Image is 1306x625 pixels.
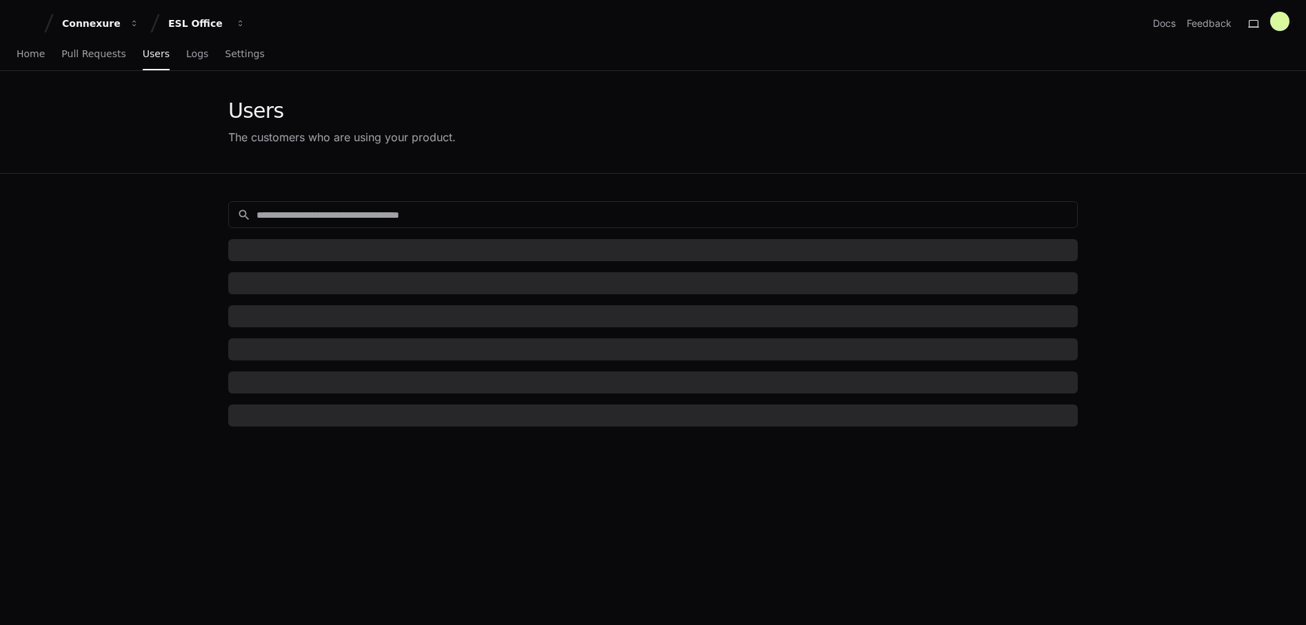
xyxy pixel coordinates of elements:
[17,39,45,70] a: Home
[168,17,228,30] div: ESL Office
[186,50,208,58] span: Logs
[228,129,456,145] div: The customers who are using your product.
[143,39,170,70] a: Users
[1187,17,1232,30] button: Feedback
[1153,17,1176,30] a: Docs
[163,11,251,36] button: ESL Office
[61,50,125,58] span: Pull Requests
[57,11,145,36] button: Connexure
[186,39,208,70] a: Logs
[225,50,264,58] span: Settings
[61,39,125,70] a: Pull Requests
[228,99,456,123] div: Users
[143,50,170,58] span: Users
[62,17,121,30] div: Connexure
[237,208,251,222] mat-icon: search
[17,50,45,58] span: Home
[225,39,264,70] a: Settings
